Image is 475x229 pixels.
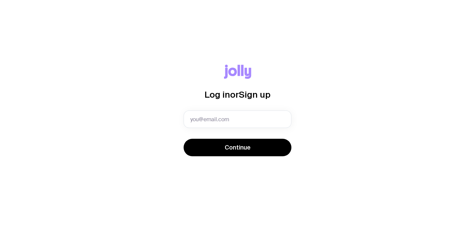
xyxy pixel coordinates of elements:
span: or [230,90,239,99]
span: Sign up [239,90,271,99]
button: Continue [184,139,291,156]
keeper-lock: Open Keeper Popup [277,115,285,123]
span: Log in [204,90,230,99]
input: you@email.com [184,110,291,128]
span: Continue [225,143,251,152]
